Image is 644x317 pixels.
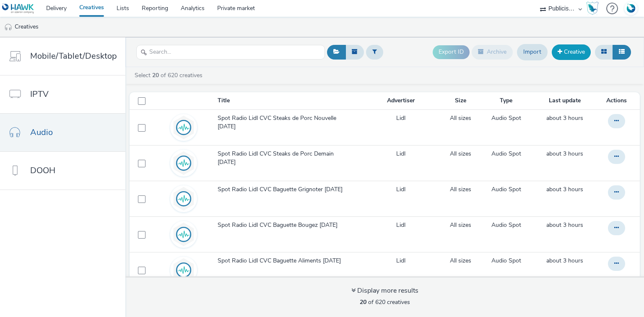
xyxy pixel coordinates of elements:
button: Archive [472,45,513,59]
img: audio.svg [171,222,196,247]
a: Audio Spot [491,150,521,158]
a: Spot Radio Lidl CVC Steaks de Porc Demain [DATE] [218,150,359,171]
th: Size [441,92,480,109]
img: audio.svg [171,187,196,211]
span: IPTV [30,88,49,100]
span: about 3 hours [546,150,583,158]
span: Mobile/Tablet/Desktop [30,50,117,62]
a: Spot Radio Lidl CVC Baguette Bougez [DATE] [218,221,359,234]
span: Spot Radio Lidl CVC Steaks de Porc Nouvelle [DATE] [218,114,356,131]
a: Lidl [396,114,405,122]
a: Audio Spot [491,114,521,122]
span: about 3 hours [546,114,583,122]
th: Last update [532,92,597,109]
a: Lidl [396,185,405,194]
img: audio.svg [171,115,196,140]
th: Title [217,92,360,109]
a: Import [517,44,548,60]
strong: 20 [360,298,366,306]
span: about 3 hours [546,185,583,193]
a: Lidl [396,221,405,229]
th: Actions [597,92,640,109]
a: Spot Radio Lidl CVC Steaks de Porc Nouvelle [DATE] [218,114,359,135]
span: DOOH [30,164,55,177]
span: Spot Radio Lidl CVC Baguette Aliments [DATE] [218,257,344,265]
button: Table [613,45,631,59]
a: 26 September 2025, 15:19 [546,150,583,158]
img: audio.svg [171,151,196,175]
span: Spot Radio Lidl CVC Baguette Bougez [DATE] [218,221,341,229]
a: Lidl [396,150,405,158]
a: Select of 620 creatives [134,71,206,79]
a: All sizes [450,114,471,122]
a: All sizes [450,150,471,158]
a: Hawk Academy [586,2,602,15]
button: Export ID [433,45,470,59]
a: Creative [552,44,591,60]
a: Spot Radio Lidl CVC Baguette Grignoter [DATE] [218,185,359,198]
img: Hawk Academy [586,2,599,15]
div: Display more results [351,286,418,296]
a: All sizes [450,185,471,194]
span: of 620 creatives [360,298,410,306]
a: Spot Radio Lidl CVC Baguette Aliments [DATE] [218,257,359,269]
img: Account FR [625,2,637,15]
span: about 3 hours [546,257,583,265]
th: Type [480,92,532,109]
a: 26 September 2025, 15:18 [546,257,583,265]
img: undefined Logo [2,3,34,14]
button: Grid [595,45,613,59]
strong: 20 [152,71,159,79]
img: audio [4,23,13,31]
span: Spot Radio Lidl CVC Baguette Grignoter [DATE] [218,185,346,194]
span: Spot Radio Lidl CVC Steaks de Porc Demain [DATE] [218,150,356,167]
th: Advertiser [360,92,441,109]
a: All sizes [450,221,471,229]
input: Search... [136,45,325,60]
a: All sizes [450,257,471,265]
a: Audio Spot [491,257,521,265]
span: about 3 hours [546,221,583,229]
a: Audio Spot [491,221,521,229]
a: Audio Spot [491,185,521,194]
img: audio.svg [171,258,196,282]
a: 26 September 2025, 15:18 [546,185,583,194]
span: Audio [30,126,53,138]
a: 26 September 2025, 15:18 [546,221,583,229]
a: 26 September 2025, 15:19 [546,114,583,122]
a: Lidl [396,257,405,265]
